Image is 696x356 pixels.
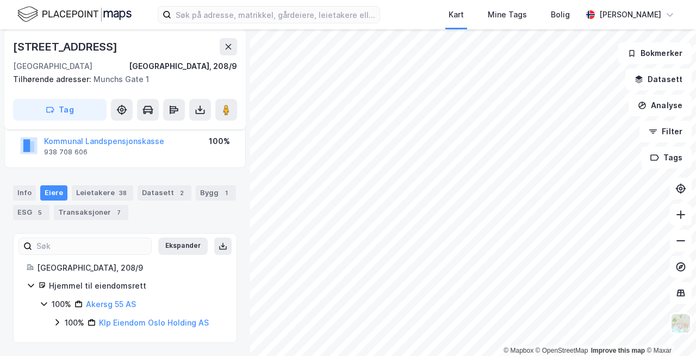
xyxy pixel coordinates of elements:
button: Analyse [629,95,692,116]
div: Kart [449,8,464,21]
input: Søk på adresse, matrikkel, gårdeiere, leietakere eller personer [171,7,380,23]
button: Tags [641,147,692,168]
a: Akersg 55 AS [86,299,136,309]
div: [GEOGRAPHIC_DATA] [13,60,92,73]
div: 100% [65,316,84,329]
div: 38 [117,188,129,198]
span: Tilhørende adresser: [13,74,94,84]
div: 1 [221,188,232,198]
div: Mine Tags [488,8,527,21]
div: [GEOGRAPHIC_DATA], 208/9 [129,60,237,73]
div: 938 708 606 [44,148,88,157]
div: Eiere [40,185,67,201]
div: 7 [113,207,124,218]
div: 100% [52,298,71,311]
div: Leietakere [72,185,133,201]
div: Bygg [196,185,236,201]
div: Bolig [551,8,570,21]
div: Info [13,185,36,201]
a: Mapbox [504,347,533,354]
input: Søk [32,238,151,254]
button: Tag [13,99,107,121]
div: Datasett [138,185,191,201]
button: Filter [639,121,692,142]
button: Bokmerker [618,42,692,64]
img: logo.f888ab2527a4732fd821a326f86c7f29.svg [17,5,132,24]
div: Munchs Gate 1 [13,73,228,86]
a: OpenStreetMap [536,347,588,354]
a: Klp Eiendom Oslo Holding AS [99,318,209,327]
div: [STREET_ADDRESS] [13,38,120,55]
div: ESG [13,205,49,220]
div: 2 [176,188,187,198]
div: 5 [34,207,45,218]
div: [PERSON_NAME] [599,8,661,21]
button: Datasett [625,68,692,90]
div: [GEOGRAPHIC_DATA], 208/9 [37,261,223,274]
div: Hjemmel til eiendomsrett [49,279,223,292]
div: Transaksjoner [54,205,128,220]
div: Kontrollprogram for chat [642,304,696,356]
div: 100% [209,135,230,148]
iframe: Chat Widget [642,304,696,356]
a: Improve this map [591,347,645,354]
button: Ekspander [158,238,208,255]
